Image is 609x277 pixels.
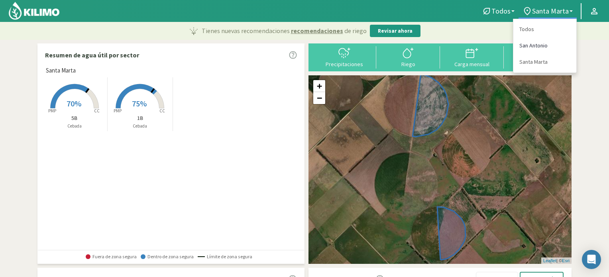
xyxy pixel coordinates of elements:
a: Esri [562,258,570,263]
a: Zoom in [313,80,325,92]
span: Todos [491,7,511,15]
tspan: CC [94,108,100,114]
span: Límite de zona segura [198,254,252,259]
button: Reportes [504,46,568,67]
a: Todos [513,21,576,37]
img: Kilimo [8,1,60,20]
p: 1B [108,114,173,122]
span: 70% [67,98,81,108]
button: Precipitaciones [312,46,376,67]
span: recomendaciones [291,26,343,35]
tspan: PMP [114,108,122,114]
button: Carga mensual [440,46,504,67]
div: Open Intercom Messenger [582,250,601,269]
div: Precipitaciones [315,61,374,67]
span: Dentro de zona segura [141,254,194,259]
button: Riego [376,46,440,67]
p: Cebada [108,123,173,130]
button: Revisar ahora [370,25,420,37]
a: Zoom out [313,92,325,104]
span: 75% [132,98,147,108]
div: Riego [379,61,438,67]
p: Tienes nuevas recomendaciones [202,26,367,35]
span: de riego [344,26,367,35]
a: Santa Marta [513,54,576,70]
p: 5B [42,114,107,122]
tspan: CC [160,108,165,114]
a: Leaflet [543,258,556,263]
div: | © [541,257,572,264]
span: Santa Marta [46,66,76,75]
p: Revisar ahora [378,27,413,35]
div: Reportes [506,61,565,67]
p: Resumen de agua útil por sector [45,50,139,60]
div: Carga mensual [442,61,501,67]
tspan: PMP [48,108,56,114]
span: Fuera de zona segura [86,254,137,259]
span: Santa Marta [532,7,569,15]
a: San Antonio [513,37,576,54]
p: Cebada [42,123,107,130]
